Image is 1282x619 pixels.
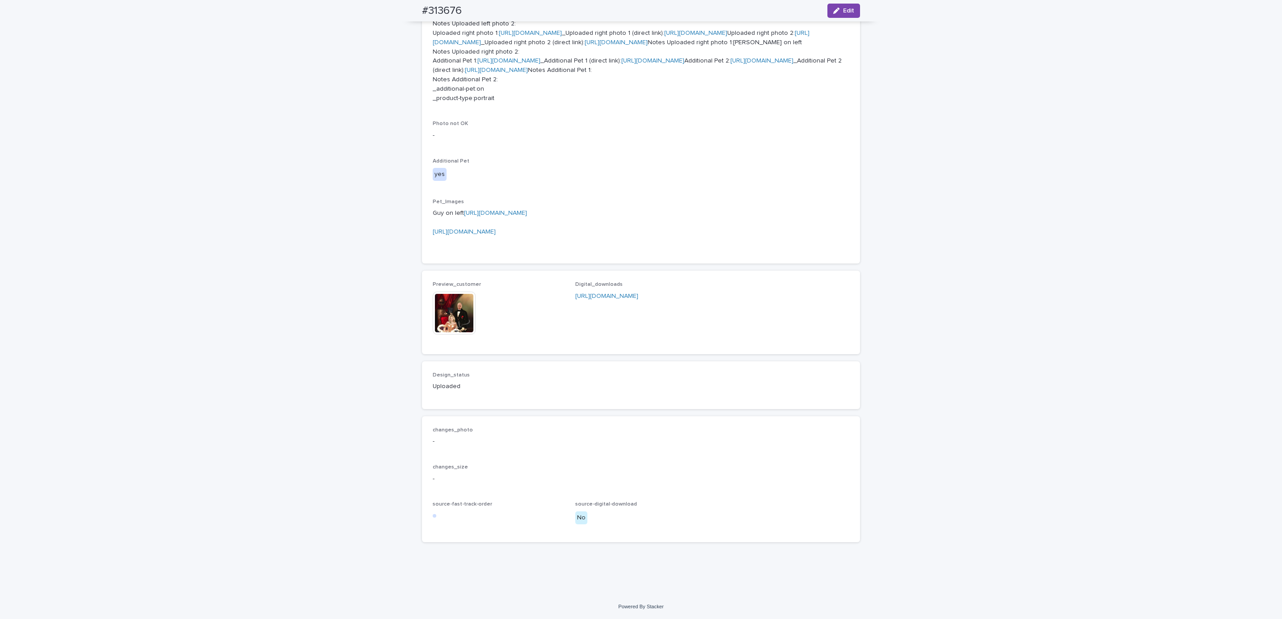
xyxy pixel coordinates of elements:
[499,30,562,36] a: [URL][DOMAIN_NAME]
[730,58,793,64] a: [URL][DOMAIN_NAME]
[621,58,684,64] a: [URL][DOMAIN_NAME]
[433,199,464,205] span: Pet_Images
[575,511,587,524] div: No
[433,229,496,235] a: [URL][DOMAIN_NAME]
[433,121,468,126] span: Photo not OK
[433,209,849,246] p: Guy on left
[433,282,481,287] span: Preview_customer
[433,168,447,181] div: yes
[618,604,663,609] a: Powered By Stacker
[433,502,492,507] span: source-fast-track-order
[433,437,849,446] p: -
[843,8,854,14] span: Edit
[433,159,469,164] span: Additional Pet
[433,382,565,391] p: Uploaded
[575,282,623,287] span: Digital_downloads
[422,4,462,17] h2: #313676
[433,464,468,470] span: changes_size
[433,30,810,46] a: [URL][DOMAIN_NAME]
[464,210,527,216] a: [URL][DOMAIN_NAME]
[465,67,528,73] a: [URL][DOMAIN_NAME]
[575,502,637,507] span: source-digital-download
[433,474,849,484] p: -
[433,1,849,103] p: Uploaded left photo 1: _Uploaded left photo 1 (direct link): Uploaded left photo 2: _Uploaded lef...
[433,131,849,140] p: -
[433,427,473,433] span: changes_photo
[575,293,638,299] a: [URL][DOMAIN_NAME]
[664,30,727,36] a: [URL][DOMAIN_NAME]
[585,39,648,46] a: [URL][DOMAIN_NAME]
[827,4,860,18] button: Edit
[477,58,540,64] a: [URL][DOMAIN_NAME]
[433,372,470,378] span: Design_status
